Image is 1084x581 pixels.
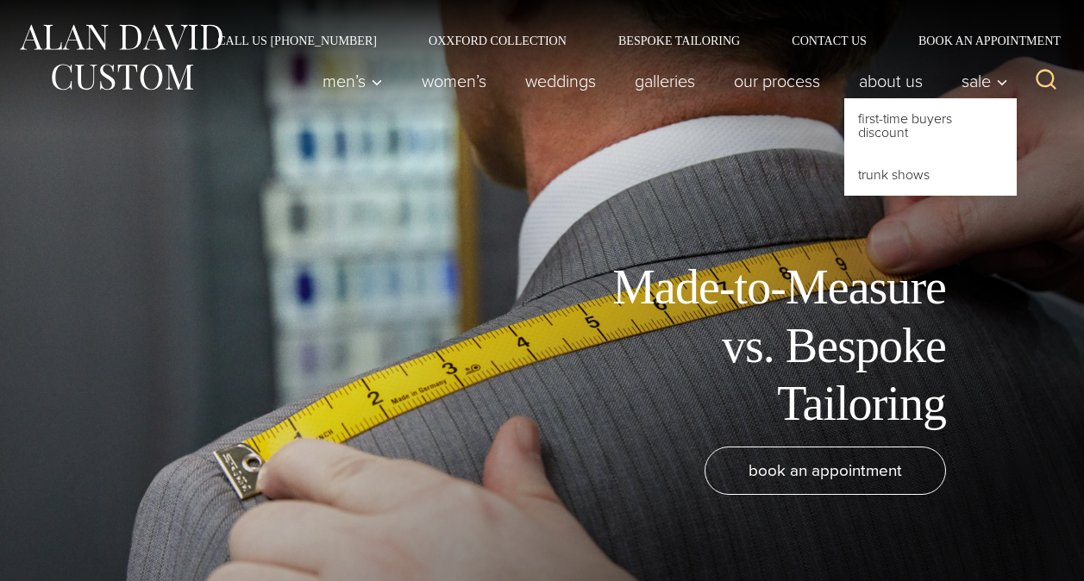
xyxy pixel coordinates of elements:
[403,34,592,47] a: Oxxford Collection
[766,34,893,47] a: Contact Us
[844,98,1017,153] a: First-Time Buyers Discount
[403,64,506,98] a: Women’s
[191,34,403,47] a: Call Us [PHONE_NUMBER]
[962,72,1008,90] span: Sale
[191,34,1067,47] nav: Secondary Navigation
[506,64,616,98] a: weddings
[304,64,1018,98] nav: Primary Navigation
[323,72,383,90] span: Men’s
[616,64,715,98] a: Galleries
[715,64,840,98] a: Our Process
[840,64,943,98] a: About Us
[592,34,766,47] a: Bespoke Tailoring
[749,458,902,483] span: book an appointment
[844,154,1017,196] a: Trunk Shows
[1025,60,1067,102] button: View Search Form
[893,34,1067,47] a: Book an Appointment
[705,447,946,495] a: book an appointment
[17,19,224,96] img: Alan David Custom
[558,259,946,433] h1: Made-to-Measure vs. Bespoke Tailoring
